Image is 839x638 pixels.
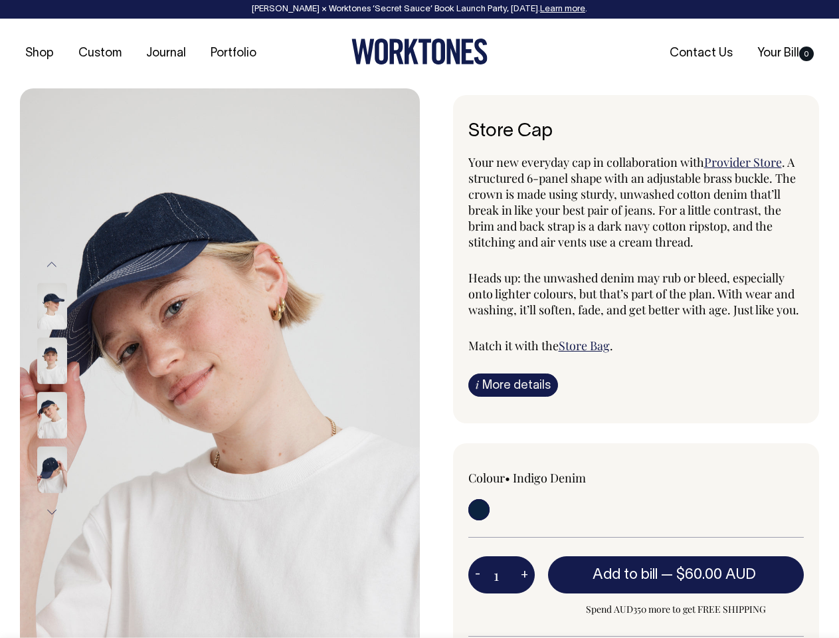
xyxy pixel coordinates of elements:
span: Match it with the . [468,338,613,354]
a: Journal [141,43,191,64]
a: Your Bill0 [752,43,819,64]
span: i [476,377,479,391]
div: Colour [468,470,603,486]
a: Portfolio [205,43,262,64]
a: Provider Store [704,154,782,170]
img: Store Cap [37,283,67,330]
a: iMore details [468,373,558,397]
button: Next [42,497,62,527]
h6: Store Cap [468,122,804,142]
img: Store Cap [37,338,67,384]
a: Store Bag [559,338,610,354]
span: . A structured 6-panel shape with an adjustable brass buckle. The crown is made using sturdy, unw... [468,154,796,250]
button: Previous [42,250,62,280]
button: Add to bill —$60.00 AUD [548,556,804,593]
span: 0 [799,47,814,61]
span: Add to bill [593,568,658,582]
span: — [661,568,759,582]
span: Heads up: the unwashed denim may rub or bleed, especially onto lighter colours, but that’s part o... [468,270,799,318]
span: Spend AUD350 more to get FREE SHIPPING [548,601,804,617]
a: Shop [20,43,59,64]
div: [PERSON_NAME] × Worktones ‘Secret Sauce’ Book Launch Party, [DATE]. . [13,5,826,14]
span: $60.00 AUD [676,568,756,582]
img: Store Cap [37,392,67,439]
img: Store Cap [37,447,67,493]
span: Your new everyday cap in collaboration with [468,154,704,170]
button: + [514,562,535,588]
a: Contact Us [664,43,738,64]
span: • [505,470,510,486]
label: Indigo Denim [513,470,586,486]
a: Custom [73,43,127,64]
a: Learn more [540,5,585,13]
button: - [468,562,487,588]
